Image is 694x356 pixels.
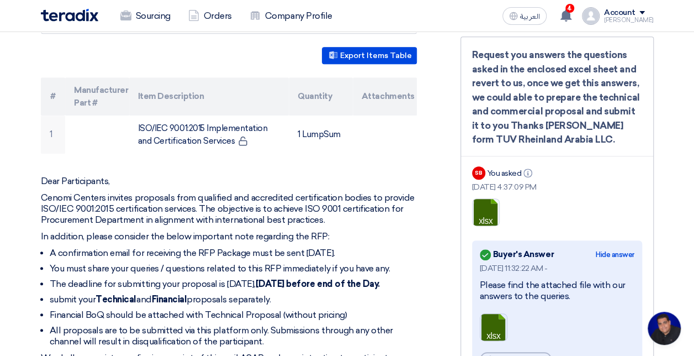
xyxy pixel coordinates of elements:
[289,77,353,116] th: Quantity
[129,77,289,116] th: Item Description
[96,294,136,305] strong: Technical
[520,13,540,20] span: العربية
[480,247,554,263] div: Buyer's Answer
[289,116,353,154] td: 1 LumpSum
[648,312,681,345] a: Open chat
[50,263,417,274] li: You must share your queries / questions related to this RFP immediately if you have any.
[41,116,66,154] td: 1
[256,279,380,289] strong: [DATE] before end of the Day.
[582,7,600,25] img: profile_test.png
[50,248,417,259] li: A confirmation email for receiving the RFP Package must be sent [DATE].
[596,249,634,260] div: Hide answer
[480,280,634,303] div: Please find the attached file with our answers to the queries.
[41,9,98,22] img: Teradix logo
[151,294,187,305] strong: Financial
[112,4,179,28] a: Sourcing
[480,263,634,274] div: [DATE] 11:32:22 AM -
[488,167,535,179] div: You asked
[41,192,417,226] p: Cenomi Centers invites proposals from qualified and accredited certification bodies to provide IS...
[604,17,654,23] div: [PERSON_NAME]
[472,181,642,193] div: [DATE] 4:37:09 PM
[472,166,485,180] div: SB
[241,4,341,28] a: Company Profile
[50,279,417,290] li: The deadline for submitting your proposal is [DATE],
[353,77,417,116] th: Attachments
[473,199,561,265] a: Questionnaire_1755092116153.xlsx
[65,77,129,116] th: Manufacturer Part #
[129,116,289,154] td: ISO/IEC 9001:2015 Implementation and Certification Services
[50,310,417,321] li: Financial BoQ should be attached with Technical Proposal (without pricing)
[41,176,417,187] p: Dear Participants,
[41,231,417,242] p: In addition, please consider the below important note regarding the RFP:
[472,48,642,147] div: Request you answers the questions asked in the enclosed excel sheet and revert to us, once we get...
[50,294,417,305] li: submit your and proposals separately.
[604,8,635,18] div: Account
[502,7,547,25] button: العربية
[322,47,417,64] button: Export Items Table
[41,77,66,116] th: #
[50,325,417,347] li: All proposals are to be submitted via this platform only. Submissions through any other channel w...
[179,4,241,28] a: Orders
[565,4,574,13] span: 4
